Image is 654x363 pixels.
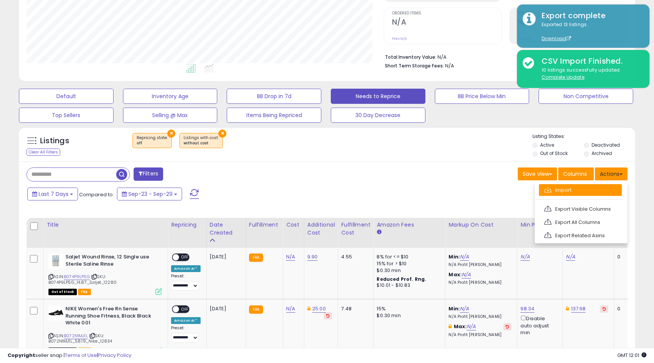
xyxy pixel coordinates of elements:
div: Clear All Filters [26,149,60,156]
div: [DATE] [210,253,240,260]
img: 41Fhy7a9GPL._SL40_.jpg [48,253,64,269]
span: Last 7 Days [39,190,69,198]
div: Title [47,221,165,229]
small: FBA [249,253,263,262]
b: Min: [448,305,460,312]
span: Compared to: [79,191,114,198]
span: Sep-23 - Sep-29 [128,190,173,198]
div: Fulfillment Cost [341,221,370,237]
div: Cost [286,221,301,229]
div: Preset: [171,325,201,343]
div: 15% [377,305,439,312]
button: Columns [558,167,594,180]
span: All listings that are currently out of stock and unavailable for purchase on Amazon [48,289,77,295]
button: Default [19,89,114,104]
a: N/A [460,305,469,313]
a: N/A [520,253,529,261]
a: N/A [286,305,295,313]
a: 9.90 [307,253,318,261]
a: N/A [467,323,476,330]
b: Reduced Prof. Rng. [377,276,426,282]
span: OFF [179,306,191,313]
p: N/A Profit [PERSON_NAME] [448,332,511,338]
button: Sep-23 - Sep-29 [117,188,182,200]
b: Min: [448,253,460,260]
a: N/A [460,253,469,261]
a: 98.34 [520,305,534,313]
div: 8% for <= $10 [377,253,439,260]
div: 7.48 [341,305,367,312]
h5: Listings [40,136,69,146]
span: | SKU: B072N1MJ1L_58.19_Nike_12834 [48,333,112,344]
p: N/A Profit [PERSON_NAME] [448,314,511,319]
div: Amazon AI * [171,265,201,272]
h2: N/A [392,18,501,28]
div: Amazon AI * [171,317,201,324]
a: Download [542,35,571,42]
b: Short Term Storage Fees: [385,63,444,69]
span: N/A [445,62,454,69]
div: Repricing [171,221,203,229]
div: Export complete [536,10,644,21]
u: Complete Update [542,74,584,80]
button: Selling @ Max [123,108,218,123]
button: Needs to Reprice [331,89,425,104]
img: 31FsqvDL1NL._SL40_.jpg [48,305,64,321]
small: Prev: N/A [392,36,407,41]
div: ASIN: [48,305,162,353]
div: Exported 13 listings. [536,21,644,42]
a: N/A [566,253,575,261]
button: Save View [518,167,557,180]
span: Columns [563,170,587,178]
button: Non Competitive [539,89,633,104]
button: Top Sellers [19,108,114,123]
strong: Copyright [8,352,35,359]
div: Min Price [520,221,559,229]
div: without cost [184,141,219,146]
div: Preset: [171,274,201,291]
b: Max: [448,271,462,278]
a: 25.00 [312,305,326,313]
span: Listings with cost : [184,135,219,146]
label: Out of Stock [540,150,568,156]
button: × [218,130,226,138]
small: FBA [249,305,263,314]
button: BB Price Below Min [435,89,529,104]
a: Terms of Use [65,352,97,359]
div: 0 [617,305,641,312]
div: 15% for > $10 [377,260,439,267]
b: Saljet Wound Rinse, 12 Single use Sterile Saline Rinse [65,253,157,269]
div: [DATE] [210,305,240,312]
p: N/A Profit [PERSON_NAME] [448,280,511,285]
button: × [167,130,175,138]
div: Markup on Cost [448,221,514,229]
b: Max: [454,323,467,330]
div: seller snap | | [8,352,131,359]
span: FBA [78,289,91,295]
div: Amazon Fees [377,221,442,229]
a: 137.68 [571,305,586,313]
div: Date Created [210,221,243,237]
a: Privacy Policy [98,352,131,359]
div: 0 [617,253,641,260]
a: Import [539,184,622,196]
a: N/A [286,253,295,261]
div: $0.30 min [377,312,439,319]
span: | SKU: B074P9LP5G_14.87_Saljet_12280 [48,274,117,285]
span: OFF [179,254,191,261]
th: The percentage added to the cost of goods (COGS) that forms the calculator for Min & Max prices. [445,218,517,248]
a: N/A [462,271,471,279]
button: 30 Day Decrease [331,108,425,123]
div: Additional Cost [307,221,335,237]
a: Export Visible Columns [539,203,622,215]
div: CSV Import Finished. [536,56,644,67]
label: Archived [592,150,612,156]
a: B074P9LP5G [64,274,90,280]
p: Listing States: [533,133,635,140]
a: B072N1MJ1L [64,333,88,339]
div: $10.01 - $10.83 [377,282,439,289]
button: BB Drop in 7d [227,89,321,104]
div: Fulfillment [249,221,280,229]
span: Ordered Items [392,11,501,16]
button: Items Being Repriced [227,108,321,123]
